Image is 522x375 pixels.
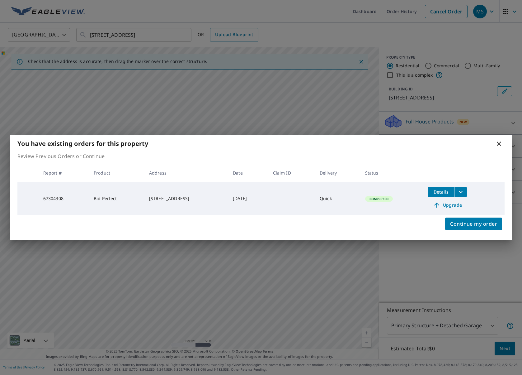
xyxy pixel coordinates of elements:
[366,197,392,201] span: Completed
[17,152,505,160] p: Review Previous Orders or Continue
[228,164,268,182] th: Date
[428,187,454,197] button: detailsBtn-67304308
[432,189,450,195] span: Details
[454,187,467,197] button: filesDropdownBtn-67304308
[360,164,423,182] th: Status
[149,195,223,202] div: [STREET_ADDRESS]
[38,182,89,215] td: 67304308
[428,200,467,210] a: Upgrade
[228,182,268,215] td: [DATE]
[315,164,360,182] th: Delivery
[445,218,502,230] button: Continue my order
[315,182,360,215] td: Quick
[268,164,315,182] th: Claim ID
[89,182,144,215] td: Bid Perfect
[38,164,89,182] th: Report #
[432,201,463,209] span: Upgrade
[450,219,497,228] span: Continue my order
[144,164,228,182] th: Address
[17,139,148,148] b: You have existing orders for this property
[89,164,144,182] th: Product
